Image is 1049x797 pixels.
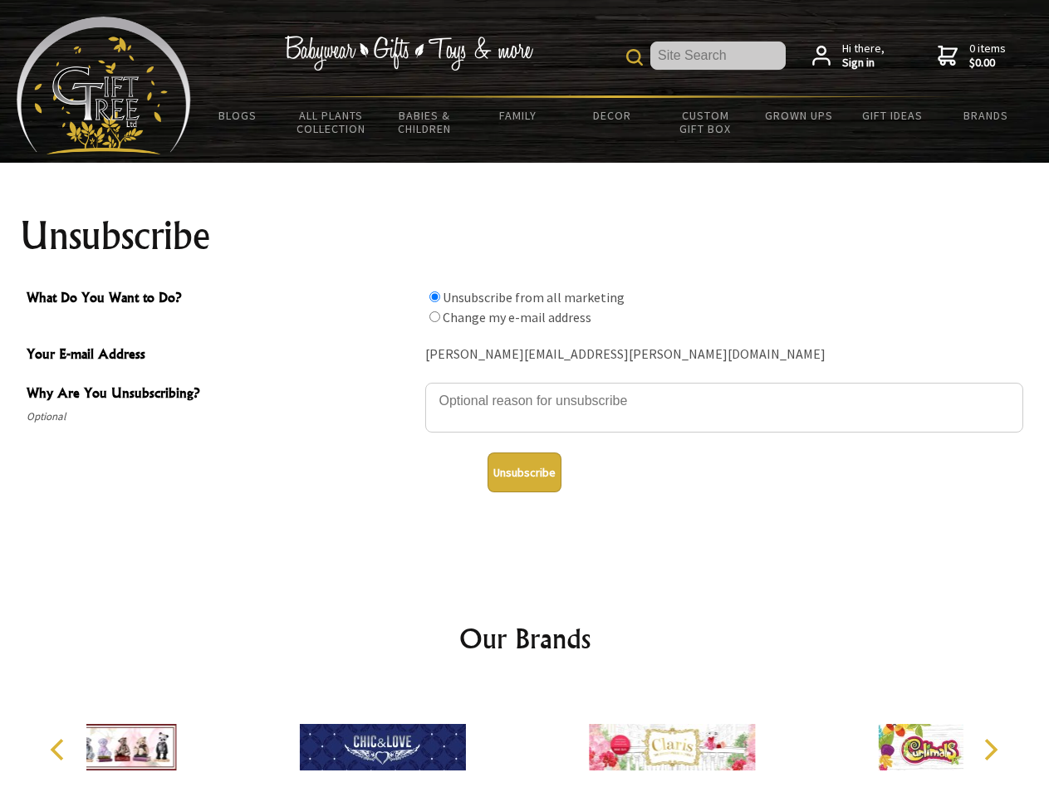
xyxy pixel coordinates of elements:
[285,98,379,146] a: All Plants Collection
[472,98,566,133] a: Family
[425,383,1023,433] textarea: Why Are You Unsubscribing?
[969,41,1006,71] span: 0 items
[659,98,752,146] a: Custom Gift Box
[846,98,939,133] a: Gift Ideas
[972,731,1008,768] button: Next
[488,452,561,492] button: Unsubscribe
[17,17,191,154] img: Babyware - Gifts - Toys and more...
[443,309,591,325] label: Change my e-mail address
[284,36,533,71] img: Babywear - Gifts - Toys & more
[27,287,417,311] span: What Do You Want to Do?
[429,311,440,322] input: What Do You Want to Do?
[20,216,1030,256] h1: Unsubscribe
[27,344,417,368] span: Your E-mail Address
[565,98,659,133] a: Decor
[626,49,643,66] img: product search
[191,98,285,133] a: BLOGS
[33,619,1017,658] h2: Our Brands
[425,342,1023,368] div: [PERSON_NAME][EMAIL_ADDRESS][PERSON_NAME][DOMAIN_NAME]
[939,98,1033,133] a: Brands
[812,42,885,71] a: Hi there,Sign in
[42,731,78,768] button: Previous
[378,98,472,146] a: Babies & Children
[938,42,1006,71] a: 0 items$0.00
[429,291,440,302] input: What Do You Want to Do?
[969,56,1006,71] strong: $0.00
[27,407,417,427] span: Optional
[443,289,625,306] label: Unsubscribe from all marketing
[842,42,885,71] span: Hi there,
[27,383,417,407] span: Why Are You Unsubscribing?
[752,98,846,133] a: Grown Ups
[842,56,885,71] strong: Sign in
[650,42,786,70] input: Site Search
